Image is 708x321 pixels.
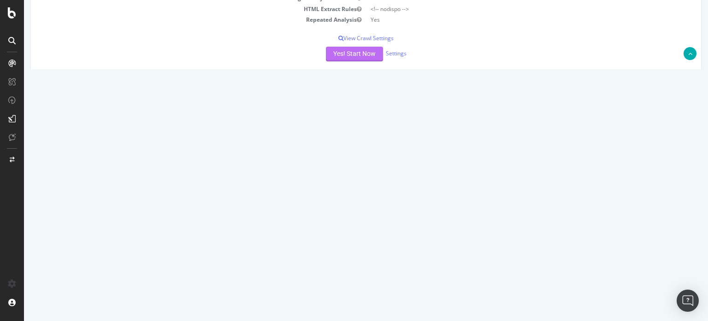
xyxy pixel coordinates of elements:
[14,34,670,42] p: View Crawl Settings
[677,290,699,312] div: Open Intercom Messenger
[302,47,359,61] button: Yes! Start Now
[342,4,670,14] td: <!-- nodispo -->
[14,14,342,25] td: Repeated Analysis
[14,4,342,14] td: HTML Extract Rules
[342,14,670,25] td: Yes
[362,49,383,57] a: Settings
